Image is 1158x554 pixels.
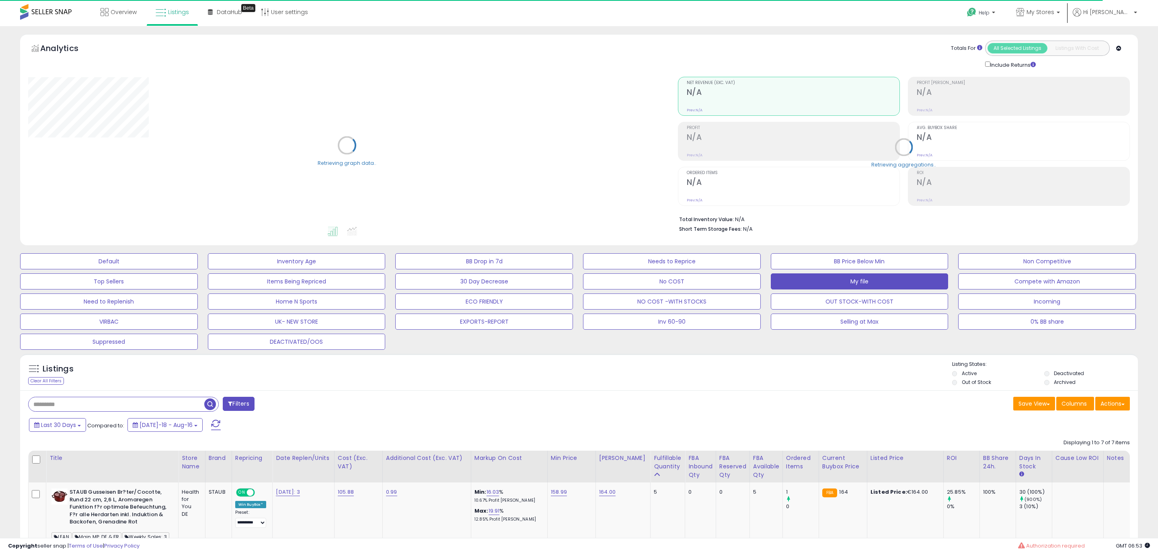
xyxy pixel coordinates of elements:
button: Inventory Age [208,253,386,269]
button: Needs to Reprice [583,253,761,269]
div: seller snap | | [8,542,140,550]
div: Tooltip anchor [241,4,255,12]
button: BB Price Below Min [771,253,949,269]
button: DEACTIVATED/OOS [208,334,386,350]
div: Retrieving graph data.. [318,159,376,166]
button: 0% BB share [958,314,1136,330]
span: Hi [PERSON_NAME] [1083,8,1131,16]
i: Get Help [967,7,977,17]
button: All Selected Listings [988,43,1047,53]
button: UK- NEW STORE [208,314,386,330]
span: My Stores [1027,8,1054,16]
h5: Analytics [40,43,94,56]
a: Help [961,1,1003,26]
button: Need to Replenish [20,293,198,310]
button: EXPORTS-REPORT [395,314,573,330]
span: Listings [168,8,189,16]
button: VIRBAC [20,314,198,330]
button: Top Sellers [20,273,198,289]
button: ECO FRIENDLY [395,293,573,310]
div: Totals For [951,45,982,52]
button: NO COST -WITH STOCKS [583,293,761,310]
button: No COST [583,273,761,289]
span: Help [979,9,990,16]
div: Include Returns [979,60,1045,69]
span: Overview [111,8,137,16]
button: Home N Sports [208,293,386,310]
button: Default [20,253,198,269]
button: OUT STOCK-WITH COST [771,293,949,310]
button: Listings With Cost [1047,43,1107,53]
div: Retrieving aggregations.. [871,161,936,168]
button: Compete with Amazon [958,273,1136,289]
button: BB Drop in 7d [395,253,573,269]
button: Incoming [958,293,1136,310]
span: DataHub [217,8,242,16]
button: Suppressed [20,334,198,350]
a: Hi [PERSON_NAME] [1073,8,1137,26]
button: Items Being Repriced [208,273,386,289]
button: My file [771,273,949,289]
button: 30 Day Decrease [395,273,573,289]
button: Non Competitive [958,253,1136,269]
button: Selling at Max [771,314,949,330]
strong: Copyright [8,542,37,550]
button: Inv 60-90 [583,314,761,330]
